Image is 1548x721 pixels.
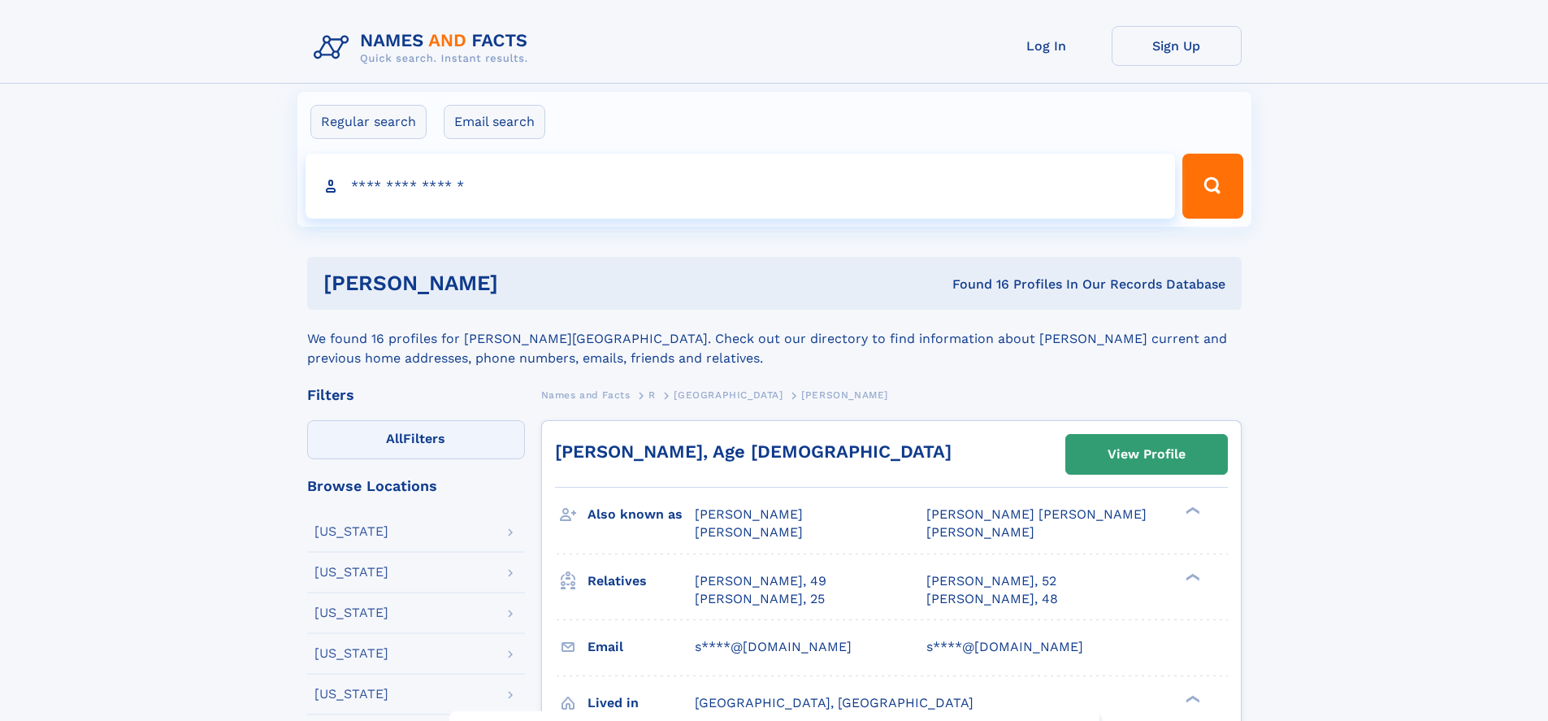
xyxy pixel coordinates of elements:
[588,633,695,661] h3: Email
[725,276,1225,293] div: Found 16 Profiles In Our Records Database
[926,590,1058,608] a: [PERSON_NAME], 48
[588,501,695,528] h3: Also known as
[1108,436,1186,473] div: View Profile
[307,310,1242,368] div: We found 16 profiles for [PERSON_NAME][GEOGRAPHIC_DATA]. Check out our directory to find informat...
[555,441,952,462] a: [PERSON_NAME], Age [DEMOGRAPHIC_DATA]
[1182,571,1201,582] div: ❯
[695,590,825,608] a: [PERSON_NAME], 25
[314,525,388,538] div: [US_STATE]
[307,479,525,493] div: Browse Locations
[1182,154,1242,219] button: Search Button
[444,105,545,139] label: Email search
[1112,26,1242,66] a: Sign Up
[926,506,1147,522] span: [PERSON_NAME] [PERSON_NAME]
[695,572,826,590] a: [PERSON_NAME], 49
[307,388,525,402] div: Filters
[314,688,388,701] div: [US_STATE]
[695,524,803,540] span: [PERSON_NAME]
[1182,693,1201,704] div: ❯
[1066,435,1227,474] a: View Profile
[307,420,525,459] label: Filters
[674,389,783,401] span: [GEOGRAPHIC_DATA]
[674,384,783,405] a: [GEOGRAPHIC_DATA]
[588,689,695,717] h3: Lived in
[648,384,656,405] a: R
[541,384,631,405] a: Names and Facts
[323,273,726,293] h1: [PERSON_NAME]
[314,606,388,619] div: [US_STATE]
[982,26,1112,66] a: Log In
[588,567,695,595] h3: Relatives
[386,431,403,446] span: All
[926,572,1056,590] a: [PERSON_NAME], 52
[648,389,656,401] span: R
[310,105,427,139] label: Regular search
[314,566,388,579] div: [US_STATE]
[306,154,1176,219] input: search input
[314,647,388,660] div: [US_STATE]
[1182,506,1201,516] div: ❯
[695,695,973,710] span: [GEOGRAPHIC_DATA], [GEOGRAPHIC_DATA]
[307,26,541,70] img: Logo Names and Facts
[801,389,888,401] span: [PERSON_NAME]
[926,524,1034,540] span: [PERSON_NAME]
[695,506,803,522] span: [PERSON_NAME]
